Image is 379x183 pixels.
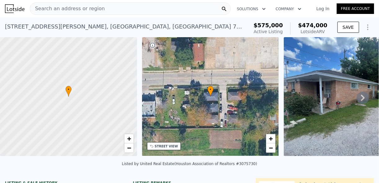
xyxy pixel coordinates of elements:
[362,21,374,33] button: Show Options
[124,143,134,153] a: Zoom out
[298,28,328,35] div: Lotside ARV
[266,143,275,153] a: Zoom out
[5,4,25,13] img: Lotside
[127,135,131,142] span: +
[124,134,134,143] a: Zoom in
[232,3,271,15] button: Solutions
[337,3,374,14] a: Free Account
[254,29,283,34] span: Active Listing
[65,87,72,92] span: •
[254,22,283,28] span: $575,000
[337,22,359,33] button: SAVE
[269,135,273,142] span: +
[30,5,105,12] span: Search an address or region
[65,86,72,97] div: •
[266,134,275,143] a: Zoom in
[309,6,337,12] a: Log In
[5,22,244,31] div: [STREET_ADDRESS][PERSON_NAME] , [GEOGRAPHIC_DATA] , [GEOGRAPHIC_DATA] 77016
[271,3,306,15] button: Company
[127,144,131,152] span: −
[207,86,214,97] div: •
[269,144,273,152] span: −
[122,162,257,166] div: Listed by United Real Estate (Houston Association of Realtors #3075730)
[155,144,178,149] div: STREET VIEW
[298,22,328,28] span: $474,000
[207,87,214,92] span: •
